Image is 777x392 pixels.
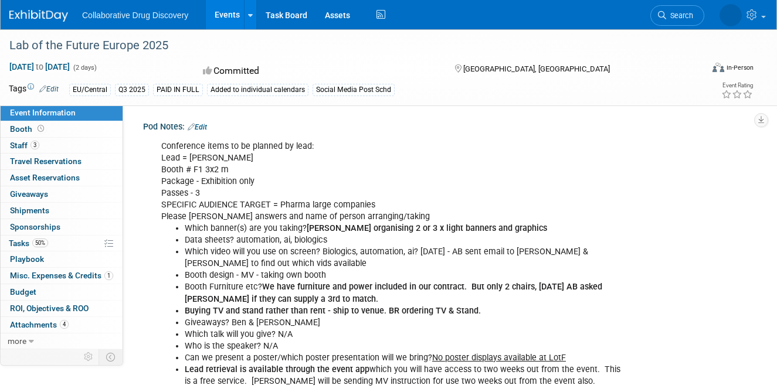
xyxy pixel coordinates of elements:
span: more [8,336,26,346]
li: Which talk will you give? N/A [185,329,627,340]
a: Giveaways [1,186,123,202]
td: Tags [9,83,59,96]
span: [GEOGRAPHIC_DATA], [GEOGRAPHIC_DATA] [463,64,610,73]
u: No poster displays available at LotF [432,353,566,363]
img: ExhibitDay [9,10,68,22]
div: In-Person [726,63,754,72]
b: Buying TV and stand rather than rent - ship to venue. BR ordering TV & Stand. [185,306,481,316]
li: which you will have access to two weeks out from the event. This is a free service. [PERSON_NAME]... [185,364,627,387]
span: ROI, Objectives & ROO [10,304,89,313]
span: [DATE] [DATE] [9,62,70,72]
a: Booth [1,121,123,137]
span: Playbook [10,254,44,264]
td: Toggle Event Tabs [99,349,123,364]
a: ROI, Objectives & ROO [1,301,123,316]
span: Misc. Expenses & Credits [10,271,113,280]
span: Giveaways [10,189,48,199]
span: Travel Reservations [10,156,82,166]
a: Event Information [1,105,123,121]
span: 50% [32,238,48,247]
div: Added to individual calendars [207,84,308,96]
img: Lauren Kossy [720,4,742,26]
span: 1 [104,271,113,280]
a: more [1,333,123,349]
li: Giveaways? Ben & [PERSON_NAME] [185,317,627,329]
li: Who is the speaker? N/A [185,340,627,352]
div: Social Media Post Schd [313,84,395,96]
b: We have furniture and power included in our contract. But only 2 chairs, [DATE] AB asked [PERSON_... [185,282,602,304]
a: Edit [39,85,59,93]
div: EU/Central [69,84,111,96]
a: Shipments [1,203,123,219]
a: Asset Reservations [1,170,123,186]
span: Booth not reserved yet [35,124,46,133]
td: Personalize Event Tab Strip [79,349,99,364]
span: Collaborative Drug Discovery [82,11,188,20]
a: Tasks50% [1,236,123,251]
span: (2 days) [72,64,97,71]
div: Pod Notes: [143,118,754,133]
li: Booth design - MV - taking own booth [185,270,627,281]
span: to [34,62,45,71]
div: Event Format [644,61,754,79]
a: Edit [188,123,207,131]
span: Asset Reservations [10,173,80,182]
a: Misc. Expenses & Credits1 [1,268,123,284]
img: Format-Inperson.png [712,63,724,72]
span: Attachments [10,320,69,329]
a: Budget [1,284,123,300]
div: Lab of the Future Europe 2025 [5,35,690,56]
a: Search [650,5,704,26]
a: Staff3 [1,138,123,154]
li: Which video will you use on screen? Biologics, automation, ai? [DATE] - AB sent email to [PERSON_... [185,246,627,270]
span: Sponsorships [10,222,60,231]
span: Search [666,11,693,20]
a: Playbook [1,251,123,267]
div: Q3 2025 [115,84,149,96]
li: Booth Furniture etc? [185,281,627,305]
a: Sponsorships [1,219,123,235]
div: Event Rating [721,83,753,88]
b: Lead retrieval is available through the event app [185,364,369,374]
span: Shipments [10,206,49,215]
div: Committed [199,61,436,81]
span: Staff [10,141,39,150]
span: 3 [30,141,39,149]
span: Budget [10,287,36,296]
span: Event Information [10,108,76,117]
span: Booth [10,124,46,134]
a: Attachments4 [1,317,123,333]
li: Which banner(s) are you taking? [185,223,627,234]
span: Tasks [9,238,48,248]
b: [PERSON_NAME] organising 2 or 3 x light banners and graphics [307,223,547,233]
span: 4 [60,320,69,329]
a: Travel Reservations [1,154,123,169]
li: Data sheets? automation, ai, biologics [185,234,627,246]
div: PAID IN FULL [153,84,203,96]
li: Can we present a poster/which poster presentation will we bring? [185,352,627,364]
